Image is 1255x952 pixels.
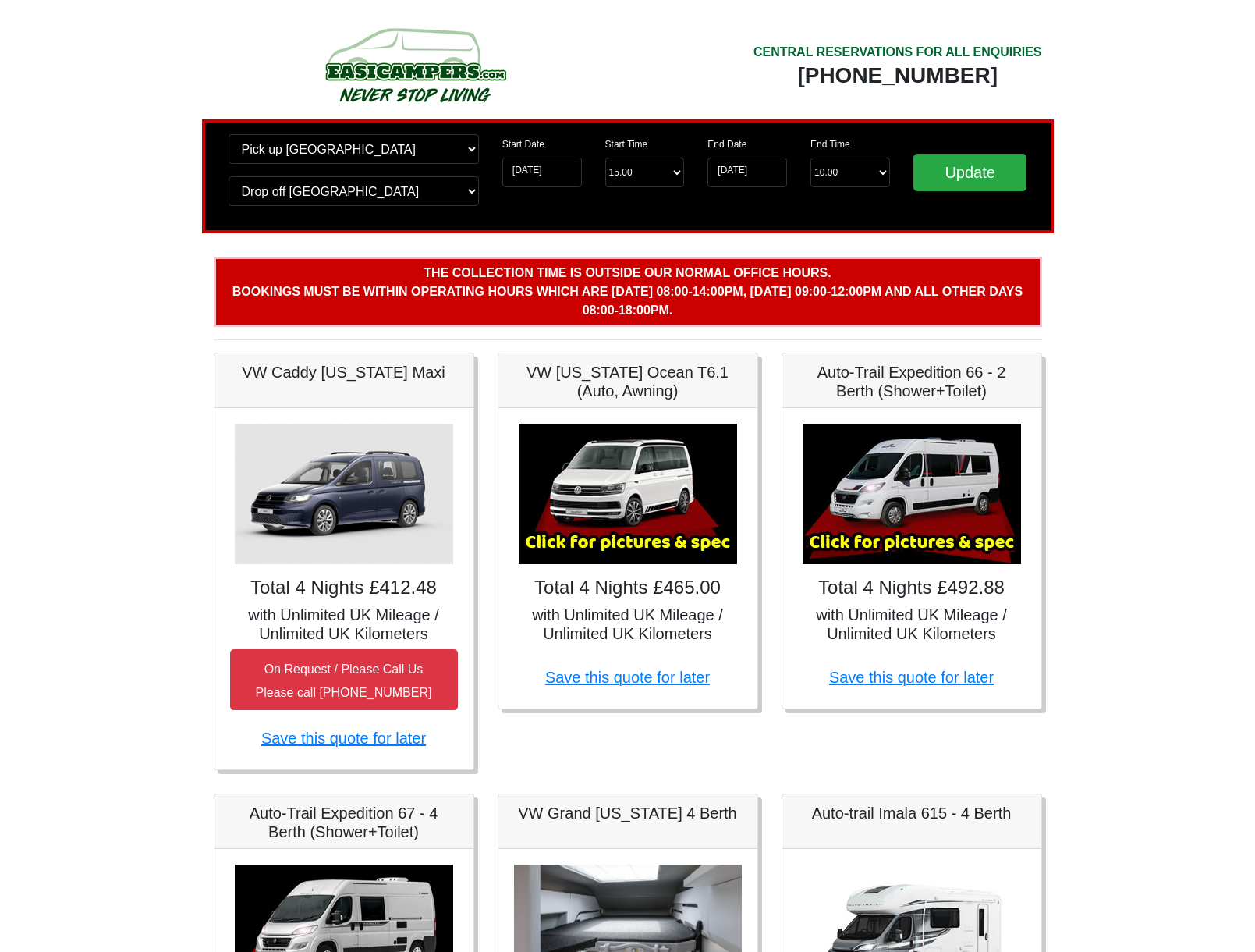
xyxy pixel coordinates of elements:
[261,730,426,747] a: Save this quote for later
[753,62,1042,90] div: [PHONE_NUMBER]
[514,577,742,599] h4: Total 4 Nights £465.00
[514,606,742,643] h5: with Unlimited UK Mileage / Unlimited UK Kilometers
[707,158,787,187] input: Return Date
[545,669,710,686] a: Save this quote for later
[913,154,1027,191] input: Update
[707,137,746,151] label: End Date
[514,363,742,400] h5: VW [US_STATE] Ocean T6.1 (Auto, Awning)
[230,649,458,710] button: On Request / Please Call UsPlease call [PHONE_NUMBER]
[235,424,453,564] img: VW Caddy California Maxi
[502,137,544,151] label: Start Date
[810,137,850,151] label: End Time
[230,577,458,599] h4: Total 4 Nights £412.48
[230,804,458,841] h5: Auto-Trail Expedition 67 - 4 Berth (Shower+Toilet)
[230,606,458,643] h5: with Unlimited UK Mileage / Unlimited UK Kilometers
[829,669,994,686] a: Save this quote for later
[803,424,1021,564] img: Auto-Trail Expedition 66 - 2 Berth (Shower+Toilet)
[753,43,1042,62] div: CENTRAL RESERVATIONS FOR ALL ENQUIRIES
[798,804,1026,822] h5: Auto-trail Imala 615 - 4 Berth
[798,606,1026,643] h5: with Unlimited UK Mileage / Unlimited UK Kilometers
[267,22,563,108] img: campers-checkout-logo.png
[502,158,582,187] input: Start Date
[232,266,1023,317] b: The collection time is outside our normal office hours. Bookings must be within operating hours w...
[519,424,737,564] img: VW California Ocean T6.1 (Auto, Awning)
[798,577,1026,599] h4: Total 4 Nights £492.88
[230,363,458,382] h5: VW Caddy [US_STATE] Maxi
[514,804,742,822] h5: VW Grand [US_STATE] 4 Berth
[798,363,1026,400] h5: Auto-Trail Expedition 66 - 2 Berth (Shower+Toilet)
[256,662,432,699] small: On Request / Please Call Us Please call [PHONE_NUMBER]
[605,137,648,151] label: Start Time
